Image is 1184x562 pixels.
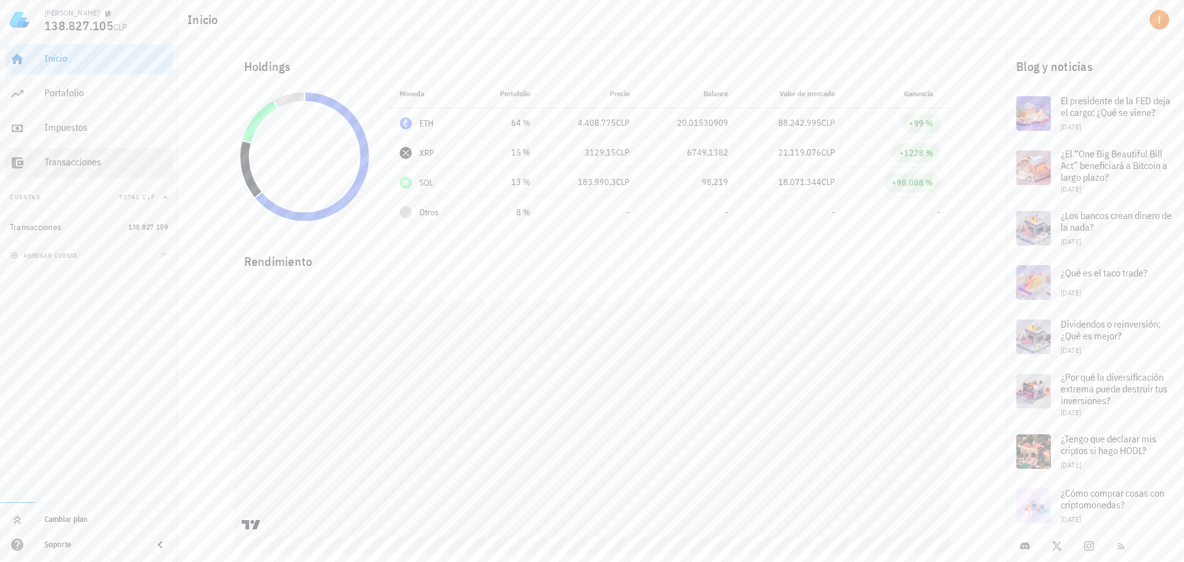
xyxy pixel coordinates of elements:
[419,206,438,219] span: Otros
[904,89,940,98] span: Ganancia
[44,52,168,64] div: Inicio
[119,193,155,201] span: Total CLP
[1006,201,1184,255] a: ¿Los bancos crean dinero de la nada? [DATE]
[578,176,616,188] span: 183.990,3
[113,22,128,33] span: CLP
[13,252,78,260] span: agregar cuenta
[234,242,950,271] div: Rendimiento
[5,79,173,109] a: Portafolio
[821,176,835,188] span: CLP
[616,147,630,158] span: CLP
[1006,310,1184,364] a: Dividendos o reinversión: ¿Qué es mejor? [DATE]
[578,117,616,128] span: 4.408.775
[1006,86,1184,141] a: El presidente de la FED deja el cargo: ¿Qué se viene? [DATE]
[1006,47,1184,86] div: Blog y noticias
[187,10,223,30] h1: Inicio
[821,117,835,128] span: CLP
[44,87,168,99] div: Portafolio
[400,176,412,189] div: SOL-icon
[481,206,531,219] div: 8 %
[10,10,30,30] img: LedgiFi
[778,147,821,158] span: 21.119.076
[1061,237,1081,246] span: [DATE]
[481,117,531,130] div: 64 %
[899,147,933,159] div: +1228 %
[649,117,728,130] div: 20,01530909
[1061,209,1172,233] span: ¿Los bancos crean dinero de la nada?
[1061,318,1161,342] span: Dividendos o reinversión: ¿Qué es mejor?
[1061,487,1164,511] span: ¿Cómo comprar cosas con criptomonedas?
[649,176,728,189] div: 98,219
[5,183,173,212] button: CuentasTotal CLP
[390,79,471,109] th: Moneda
[1006,364,1184,424] a: ¿Por qué la diversificación extrema puede destruir tus inversiones? [DATE]
[1061,288,1081,297] span: [DATE]
[1061,514,1081,524] span: [DATE]
[627,207,630,218] span: -
[7,249,83,262] button: agregar cuenta
[616,117,630,128] span: CLP
[44,540,143,550] div: Soporte
[44,156,168,168] div: Transacciones
[649,146,728,159] div: 6749,1382
[1149,10,1169,30] div: avatar
[909,117,933,130] div: +99 %
[725,207,728,218] span: -
[419,176,434,189] div: SOL
[400,117,412,130] div: ETH-icon
[234,47,950,86] div: Holdings
[471,79,541,109] th: Portafolio
[1061,267,1148,279] span: ¿Qué es el taco trade?
[240,519,262,531] a: Charting by TradingView
[128,222,168,231] span: 138.827.159
[1061,122,1081,131] span: [DATE]
[481,176,531,189] div: 13 %
[1006,424,1184,479] a: ¿Tengo que declarar mis criptos si hago HODL? [DATE]
[738,79,844,109] th: Valor de mercado
[1061,94,1170,118] span: El presidente de la FED deja el cargo: ¿Qué se viene?
[1061,345,1081,355] span: [DATE]
[639,79,738,109] th: Balance
[616,176,630,188] span: CLP
[1061,432,1156,457] span: ¿Tengo que declarar mis criptos si hago HODL?
[1061,371,1167,407] span: ¿Por qué la diversificación extrema puede destruir tus inversiones?
[778,176,821,188] span: 18.071.344
[419,147,435,159] div: XRP
[821,147,835,158] span: CLP
[1006,255,1184,310] a: ¿Qué es el taco trade? [DATE]
[832,207,835,218] span: -
[44,514,168,524] div: Cambiar plan
[1006,141,1184,201] a: ¿El “One Big Beautiful Bill Act” beneficiará a Bitcoin a largo plazo? [DATE]
[5,212,173,242] a: Transacciones 138.827.159
[937,207,940,218] span: -
[44,8,99,18] div: [PERSON_NAME]
[1061,184,1081,194] span: [DATE]
[1006,479,1184,533] a: ¿Cómo comprar cosas con criptomonedas? [DATE]
[1061,147,1167,183] span: ¿El “One Big Beautiful Bill Act” beneficiará a Bitcoin a largo plazo?
[5,148,173,178] a: Transacciones
[44,122,168,133] div: Impuestos
[400,147,412,159] div: XRP-icon
[5,114,173,143] a: Impuestos
[419,117,434,130] div: ETH
[540,79,639,109] th: Precio
[585,147,616,158] span: 3129,15
[1061,460,1081,469] span: [DATE]
[892,176,933,189] div: +98.088 %
[1061,408,1081,417] span: [DATE]
[778,117,821,128] span: 88.242.995
[44,17,113,34] span: 138.827.105
[5,44,173,74] a: Inicio
[481,146,531,159] div: 15 %
[10,222,61,233] div: Transacciones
